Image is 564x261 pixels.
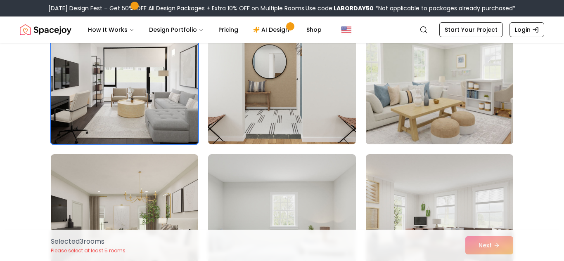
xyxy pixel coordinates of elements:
[20,21,71,38] img: Spacejoy Logo
[51,237,126,247] p: Selected 3 room s
[374,4,516,12] span: *Not applicable to packages already purchased*
[334,4,374,12] b: LABORDAY50
[439,22,503,37] a: Start Your Project
[306,4,374,12] span: Use code:
[246,21,298,38] a: AI Design
[81,21,141,38] button: How It Works
[51,247,126,254] p: Please select at least 5 rooms
[51,12,198,144] img: Room room-4
[300,21,328,38] a: Shop
[212,21,245,38] a: Pricing
[81,21,328,38] nav: Main
[362,9,517,148] img: Room room-6
[20,16,544,43] nav: Global
[142,21,210,38] button: Design Portfolio
[208,12,355,144] img: Room room-5
[48,4,516,12] div: [DATE] Design Fest – Get 50% OFF All Design Packages + Extra 10% OFF on Multiple Rooms.
[509,22,544,37] a: Login
[20,21,71,38] a: Spacejoy
[341,25,351,35] img: United States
